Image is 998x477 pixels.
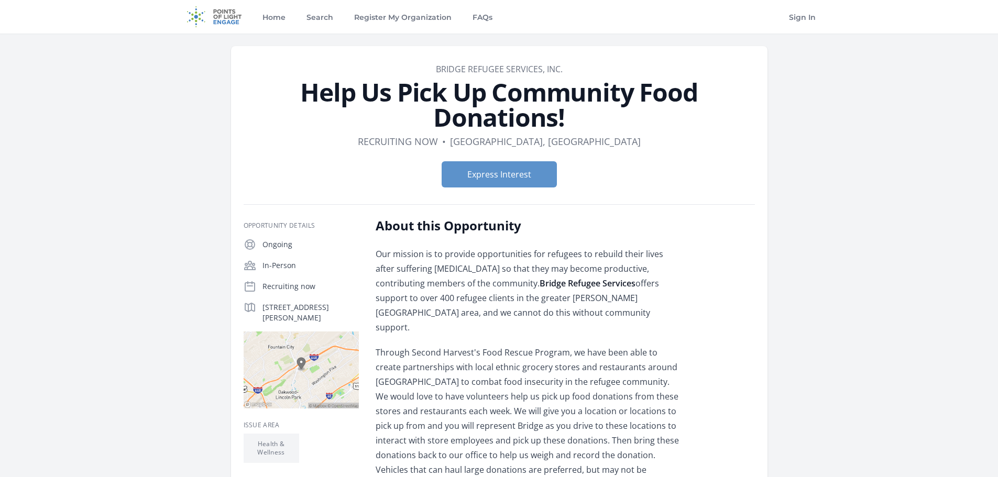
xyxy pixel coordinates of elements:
h3: Issue area [244,421,359,429]
p: Recruiting now [262,281,359,292]
h3: Opportunity Details [244,221,359,230]
button: Express Interest [442,161,557,187]
dd: [GEOGRAPHIC_DATA], [GEOGRAPHIC_DATA] [450,134,641,149]
a: Bridge Refugee Services, Inc. [436,63,563,75]
p: Our mission is to provide opportunities for refugees to rebuild their lives after suffering [MEDI... [376,247,682,335]
h1: Help Us Pick Up Community Food Donations! [244,80,755,130]
img: Map [244,331,359,408]
p: Ongoing [262,239,359,250]
strong: Bridge Refugee Services [540,278,635,289]
p: [STREET_ADDRESS][PERSON_NAME] [262,302,359,323]
li: Health & Wellness [244,434,299,463]
p: In-Person [262,260,359,271]
h2: About this Opportunity [376,217,682,234]
div: • [442,134,446,149]
dd: Recruiting now [358,134,438,149]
